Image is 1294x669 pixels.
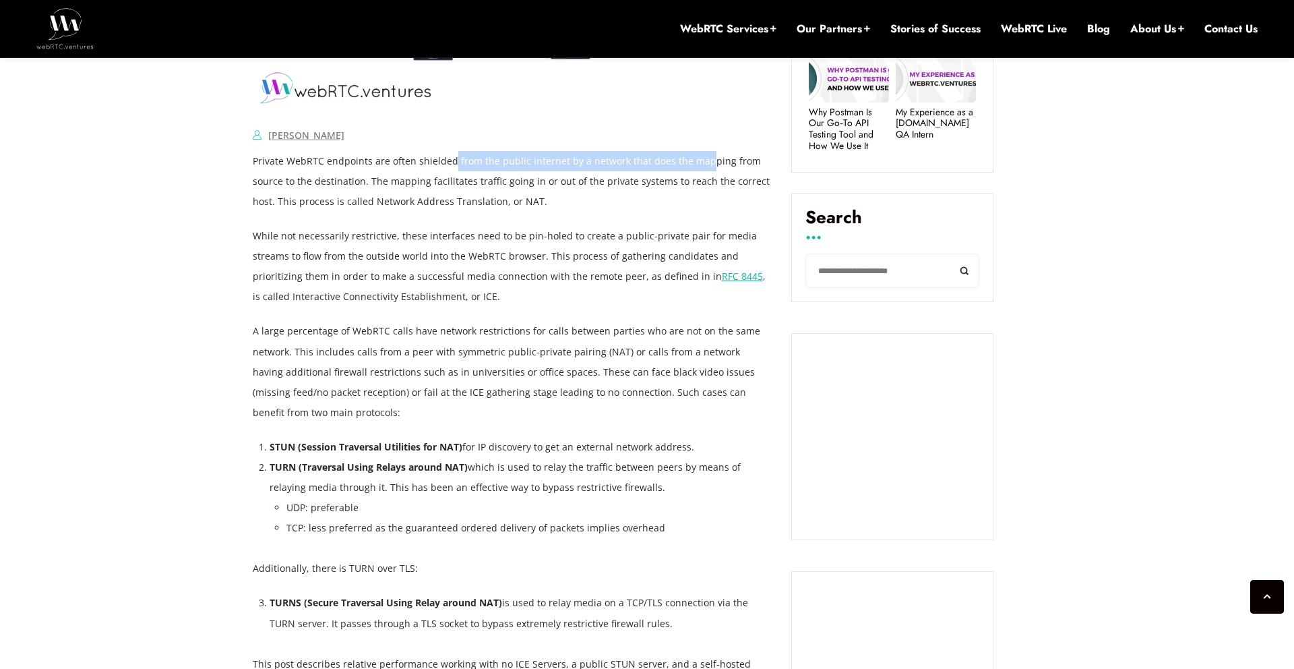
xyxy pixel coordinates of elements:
strong: STUN (Session Traversal Utilities for NAT) [270,440,462,453]
p: Private WebRTC endpoints are often shielded from the public internet by a network that does the m... [253,151,772,212]
button: Search [949,254,979,288]
a: WebRTC Live [1001,22,1067,36]
strong: TURN (Traversal Using Relays around NAT) [270,461,468,473]
li: UDP: preferable [286,498,772,518]
a: My Experience as a [DOMAIN_NAME] QA Intern [896,107,976,140]
li: which is used to relay the traffic between peers by means of relaying media through it. This has ... [270,457,772,538]
a: Stories of Success [890,22,981,36]
a: RFC 8445 [722,270,763,283]
a: Our Partners [797,22,870,36]
strong: TURNS (Secure Traversal Using Relay around NAT) [270,596,502,609]
a: [PERSON_NAME] [268,129,344,142]
a: Why Postman Is Our Go‑To API Testing Tool and How We Use It [809,107,889,152]
a: WebRTC Services [680,22,776,36]
a: Contact Us [1204,22,1258,36]
li: TCP: less preferred as the guaranteed ordered delivery of packets implies overhead [286,518,772,538]
p: A large percentage of WebRTC calls have network restrictions for calls between parties who are no... [253,321,772,422]
li: is used to relay media on a TCP/TLS connection via the TURN server. It passes through a TLS socke... [270,593,772,633]
p: Additionally, there is TURN over TLS: [253,558,772,579]
p: While not necessarily restrictive, these interfaces need to be pin-holed to create a public-priva... [253,226,772,307]
li: for IP discovery to get an external network address. [270,437,772,457]
a: About Us [1130,22,1184,36]
label: Search [805,207,979,238]
a: Blog [1087,22,1110,36]
img: WebRTC.ventures [36,8,94,49]
iframe: Embedded CTA [805,347,979,527]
